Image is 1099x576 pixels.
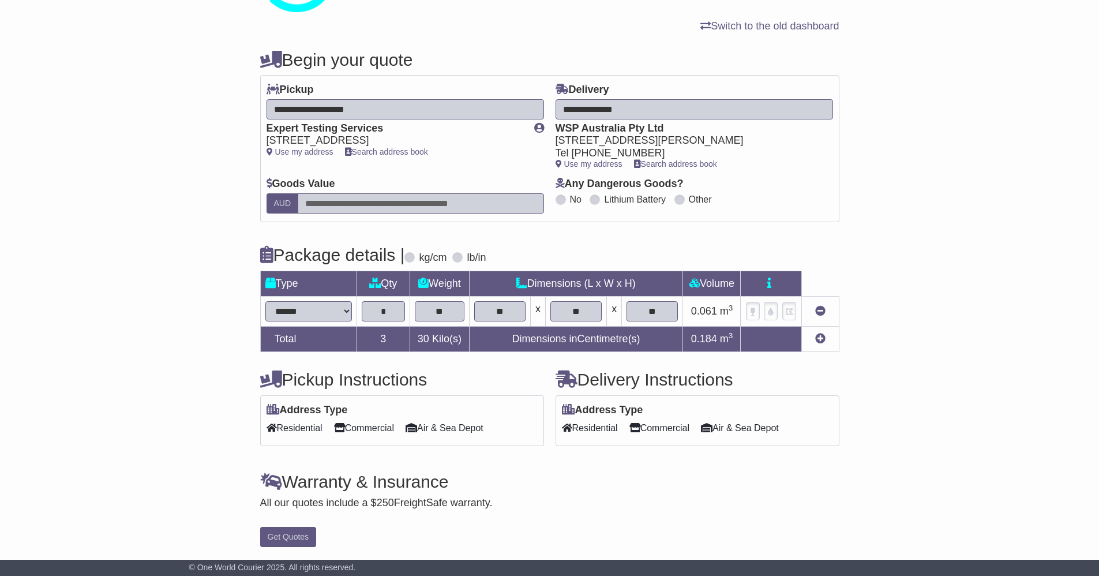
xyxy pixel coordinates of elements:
label: Any Dangerous Goods? [556,178,684,190]
h4: Pickup Instructions [260,370,544,389]
a: Remove this item [815,305,826,317]
td: Qty [357,271,410,296]
h4: Warranty & Insurance [260,472,839,491]
sup: 3 [729,304,733,312]
td: Type [260,271,357,296]
a: Search address book [345,147,428,156]
a: Search address book [634,159,717,169]
label: AUD [267,193,299,214]
span: 250 [377,497,394,508]
span: m [720,333,733,345]
span: © One World Courier 2025. All rights reserved. [189,563,356,572]
h4: Begin your quote [260,50,839,69]
label: Delivery [556,84,609,96]
label: kg/cm [419,252,447,264]
td: Dimensions in Centimetre(s) [469,326,683,351]
span: 0.061 [691,305,717,317]
td: Total [260,326,357,351]
td: Kilo(s) [410,326,470,351]
span: Air & Sea Depot [701,419,779,437]
div: All our quotes include a $ FreightSafe warranty. [260,497,839,510]
a: Switch to the old dashboard [700,20,839,32]
label: lb/in [467,252,486,264]
td: x [530,296,545,326]
span: 0.184 [691,333,717,345]
label: Address Type [267,404,348,417]
td: 3 [357,326,410,351]
span: Commercial [334,419,394,437]
sup: 3 [729,331,733,340]
div: Tel [PHONE_NUMBER] [556,147,822,160]
label: Lithium Battery [604,194,666,205]
label: Goods Value [267,178,335,190]
a: Use my address [556,159,622,169]
span: Residential [562,419,618,437]
label: No [570,194,582,205]
a: Use my address [267,147,333,156]
span: Air & Sea Depot [406,419,483,437]
td: x [607,296,622,326]
span: 30 [418,333,429,345]
div: Expert Testing Services [267,122,523,135]
a: Add new item [815,333,826,345]
label: Other [689,194,712,205]
span: m [720,305,733,317]
td: Volume [683,271,741,296]
label: Pickup [267,84,314,96]
h4: Delivery Instructions [556,370,839,389]
span: Residential [267,419,322,437]
div: [STREET_ADDRESS] [267,134,523,147]
label: Address Type [562,404,643,417]
td: Dimensions (L x W x H) [469,271,683,296]
span: Commercial [629,419,689,437]
h4: Package details | [260,245,405,264]
button: Get Quotes [260,527,317,547]
td: Weight [410,271,470,296]
div: [STREET_ADDRESS][PERSON_NAME] [556,134,822,147]
div: WSP Australia Pty Ltd [556,122,822,135]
